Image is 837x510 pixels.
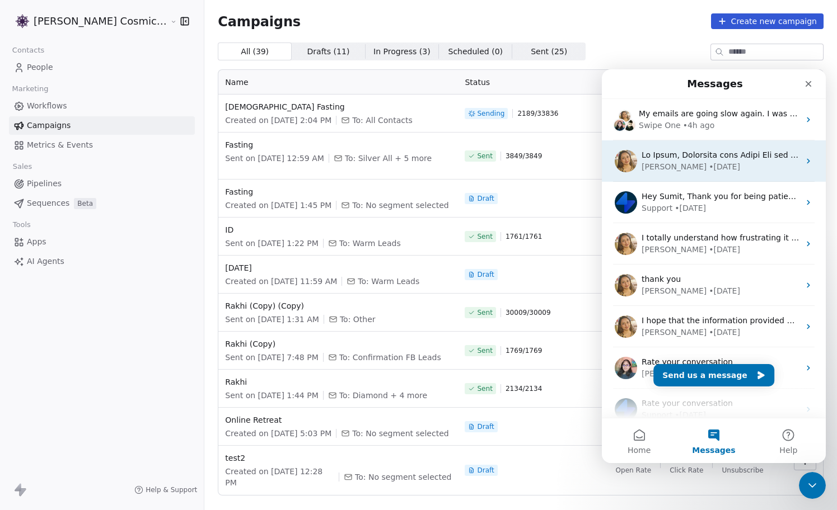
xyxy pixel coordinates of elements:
a: Campaigns [9,116,195,135]
span: To: No segment selected [352,200,448,211]
span: Rate your conversation [40,329,131,338]
img: Profile image for Harinder [13,205,35,227]
img: Profile image for Harinder [13,246,35,268]
span: Sent on [DATE] 12:59 AM [225,153,324,164]
div: Support [40,133,71,145]
span: ID [225,224,451,235]
div: • [DATE] [107,174,138,186]
span: Marketing [7,81,53,97]
span: Sales [8,158,37,175]
span: Sent on [DATE] 1:31 AM [225,314,319,325]
th: Name [218,70,458,95]
span: Created on [DATE] 2:04 PM [225,115,331,126]
a: Apps [9,233,195,251]
span: Fasting [225,186,451,197]
a: AI Agents [9,252,195,271]
a: Help & Support [134,485,197,494]
img: Profile image for Support [13,122,35,144]
span: Draft [477,270,494,279]
span: Contacts [7,42,49,59]
span: Draft [477,194,494,203]
button: Create new campaign [711,13,824,29]
button: [PERSON_NAME] Cosmic Academy LLP [13,12,162,31]
span: Metrics & Events [27,139,93,151]
span: Rate your conversation [40,288,131,297]
span: Sent [477,308,492,317]
a: Pipelines [9,174,195,193]
span: To: Other [340,314,376,325]
span: To: Warm Leads [339,238,401,249]
span: Sent [477,232,492,241]
span: [PERSON_NAME] Cosmic Academy LLP [34,14,167,29]
span: 30009 / 30009 [506,308,551,317]
span: Sent [477,346,492,355]
span: 1769 / 1769 [506,346,542,355]
button: Help [149,349,224,394]
span: Scheduled ( 0 ) [448,46,503,58]
span: Created on [DATE] 1:45 PM [225,200,331,211]
span: Fasting [225,139,451,150]
div: Support [40,340,71,352]
span: AI Agents [27,256,64,267]
div: • [DATE] [73,133,104,145]
span: Created on [DATE] 5:03 PM [225,428,331,439]
th: Analytics [598,70,780,95]
img: Logo_Properly_Aligned.png [16,15,29,28]
span: Help & Support [146,485,197,494]
span: In Progress ( 3 ) [373,46,431,58]
span: Created on [DATE] 11:59 AM [225,276,337,287]
a: Metrics & Events [9,136,195,154]
span: thank you [40,205,79,214]
button: Messages [74,349,149,394]
a: SequencesBeta [9,194,195,212]
span: Click Rate [670,466,703,475]
span: [DATE] [225,262,451,273]
span: Sequences [27,197,69,209]
span: Sent [477,152,492,160]
span: Apps [27,236,46,248]
th: Status [458,70,598,95]
span: [DEMOGRAPHIC_DATA] Fasting [225,101,451,112]
span: My emails are going slow again. I was promised that emails will be sent faster. But this is very ... [37,40,547,49]
span: Messages [90,377,133,385]
span: Campaigns [218,13,301,29]
iframe: Intercom live chat [602,69,826,463]
span: To: No segment selected [352,428,448,439]
span: Campaigns [27,120,71,131]
div: • [DATE] [73,340,104,352]
span: Rakhi [225,376,451,388]
div: [PERSON_NAME] [40,92,105,103]
span: To: All Contacts [352,115,412,126]
span: test2 [225,452,451,464]
span: Help [177,377,195,385]
span: Pipelines [27,178,62,190]
span: Sent on [DATE] 1:22 PM [225,238,318,249]
div: • [DATE] [107,257,138,269]
iframe: Intercom live chat [799,472,826,499]
span: To: No segment selected [355,471,451,483]
span: To: Warm Leads [358,276,419,287]
a: Workflows [9,97,195,115]
span: Rakhi (Copy) (Copy) [225,300,451,311]
span: Sent on [DATE] 1:44 PM [225,390,318,401]
div: [PERSON_NAME] [40,299,105,310]
span: Unsubscribe [722,466,763,475]
span: 2134 / 2134 [506,384,542,393]
span: Online Retreat [225,414,451,426]
img: Profile image for Harinder [13,81,35,103]
div: [PERSON_NAME] [40,257,105,269]
span: 3849 / 3849 [506,152,542,160]
span: Sent ( 25 ) [531,46,567,58]
span: Drafts ( 11 ) [307,46,350,58]
img: Profile image for Support [13,329,35,351]
a: People [9,58,195,77]
img: Profile image for Harinder [13,163,35,186]
span: Rakhi (Copy) [225,338,451,350]
span: Sending [477,109,504,118]
span: Draft [477,422,494,431]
